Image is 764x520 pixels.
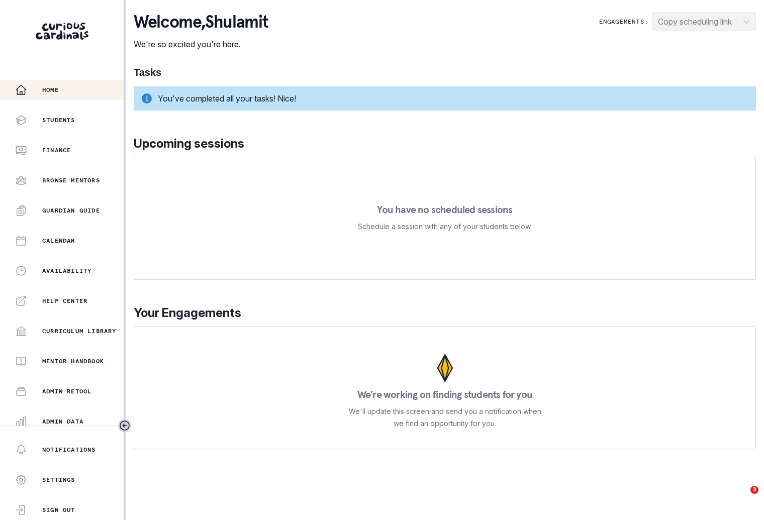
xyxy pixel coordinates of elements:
[134,86,756,111] div: You've completed all your tasks! Nice!
[134,38,268,50] p: We're so excited you're here.
[42,418,83,426] p: Admin Data
[42,506,75,514] p: Sign Out
[730,486,754,510] iframe: Intercom live chat
[118,419,131,432] button: Toggle sidebar
[134,135,756,153] p: Upcoming sessions
[358,221,532,233] p: Schedule a session with any of your students below.
[42,327,117,335] p: Curriculum Library
[42,267,91,275] p: Availability
[42,116,75,124] p: Students
[42,357,104,365] p: Mentor Handbook
[134,304,756,322] p: Your Engagements
[599,18,648,26] p: Engagements:
[750,486,758,494] span: 3
[348,405,541,430] p: We'll update this screen and send you a notification when we find an opportunity for you.
[134,12,268,32] p: Welcome , Shulamit
[357,389,532,399] p: We're working on finding students for you
[377,204,512,215] p: You have no scheduled sessions
[42,176,100,184] p: Browse Mentors
[42,206,100,215] p: Guardian Guide
[42,237,75,245] p: Calendar
[42,86,59,94] p: Home
[42,387,91,395] p: Admin Retool
[134,66,756,78] h1: Tasks
[42,446,96,454] p: Notifications
[42,476,75,484] p: Settings
[36,23,88,40] img: Curious Cardinals Logo
[42,146,71,154] p: Finance
[42,297,87,305] p: Help Center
